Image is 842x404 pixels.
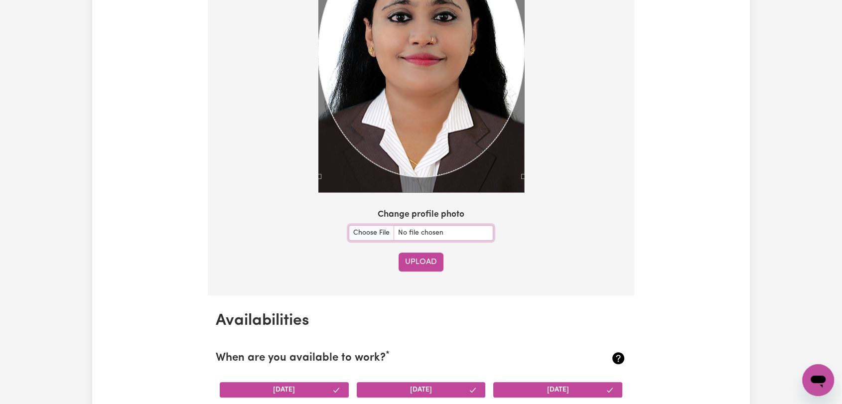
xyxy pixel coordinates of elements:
[357,382,486,398] button: [DATE]
[220,382,349,398] button: [DATE]
[378,208,464,221] label: Change profile photo
[493,382,622,398] button: [DATE]
[216,311,626,330] h2: Availabilities
[399,253,443,271] button: Upload
[216,352,558,365] h2: When are you available to work?
[802,364,834,396] iframe: Button to launch messaging window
